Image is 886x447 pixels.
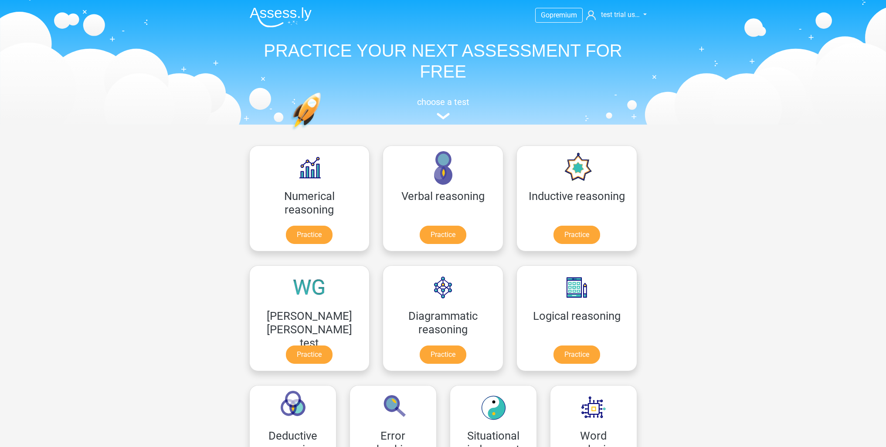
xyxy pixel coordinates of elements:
a: Practice [420,345,466,364]
a: choose a test [243,97,644,120]
a: Gopremium [536,9,582,21]
span: Go [541,11,550,19]
a: Practice [553,345,600,364]
span: test trial us… [601,10,640,19]
a: Practice [286,345,333,364]
a: test trial us… [583,10,644,20]
h1: PRACTICE YOUR NEXT ASSESSMENT FOR FREE [243,40,644,82]
img: Assessly [250,7,312,27]
img: practice [291,92,355,171]
img: assessment [437,113,450,119]
h5: choose a test [243,97,644,107]
a: Practice [553,226,600,244]
span: premium [550,11,577,19]
a: Practice [286,226,333,244]
a: Practice [420,226,466,244]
